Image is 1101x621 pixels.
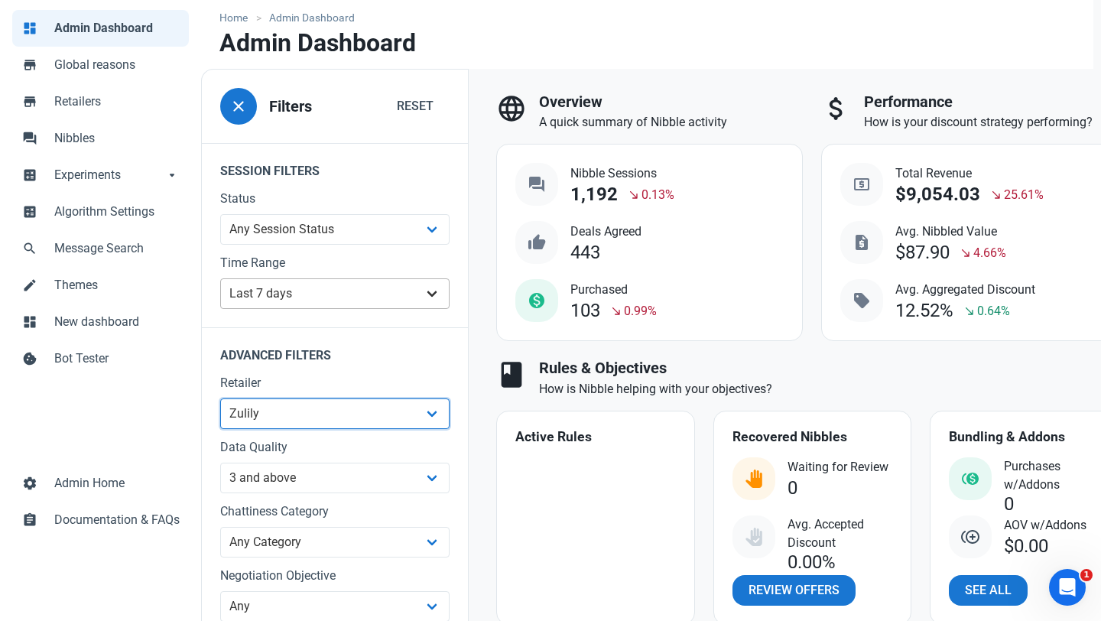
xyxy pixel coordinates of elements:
span: south_east [963,305,976,317]
span: search [22,239,37,255]
span: close [229,97,248,115]
h4: Recovered Nibbles [732,430,892,445]
span: AOV w/Addons [1004,516,1086,535]
span: Avg. Nibbled Value [895,223,1006,241]
span: store [22,56,37,71]
label: Negotiation Objective [220,567,450,585]
a: storeRetailers [12,83,189,120]
span: language [496,93,527,124]
span: Reset [397,97,434,115]
span: Deals Agreed [570,223,641,241]
a: See All [949,575,1028,606]
span: store [22,93,37,108]
legend: Session Filters [202,143,468,190]
span: Themes [54,276,180,294]
label: Status [220,190,450,208]
button: close [220,88,257,125]
div: 1,192 [570,184,618,205]
h3: Overview [539,93,803,111]
span: cookie [22,350,37,365]
a: mode_editThemes [12,267,189,304]
span: Experiments [54,166,164,184]
div: $9,054.03 [895,184,980,205]
div: 0 [1004,494,1014,515]
span: 0.64% [977,302,1010,320]
a: searchMessage Search [12,230,189,267]
span: 0.99% [624,302,657,320]
img: status_purchased_with_addon.svg [961,470,979,488]
span: 25.61% [1004,186,1044,204]
label: Time Range [220,254,450,272]
a: Review Offers [732,575,856,606]
span: south_east [610,305,622,317]
span: assignment [22,511,37,526]
span: Waiting for Review [788,458,888,476]
span: request_quote [853,233,871,252]
span: forum [22,129,37,145]
span: sell [853,291,871,310]
a: dashboardAdmin Dashboard [12,10,189,47]
span: dashboard [22,19,37,34]
span: Message Search [54,239,180,258]
span: thumb_up [528,233,546,252]
a: cookieBot Tester [12,340,189,377]
span: Review Offers [749,581,840,600]
span: 1 [1080,569,1093,581]
legend: Advanced Filters [202,327,468,374]
h1: Admin Dashboard [219,29,416,57]
span: attach_money [821,93,852,124]
h4: Active Rules [515,430,675,445]
span: south_east [628,189,640,201]
a: assignmentDocumentation & FAQs [12,502,189,538]
button: Reset [381,91,450,122]
span: settings [22,474,37,489]
h3: Filters [269,98,312,115]
div: 0.00% [788,552,836,573]
a: calculateAlgorithm Settings [12,193,189,230]
span: See All [965,581,1012,600]
div: $0.00 [1004,536,1048,557]
div: $87.90 [895,242,950,263]
span: Admin Home [54,474,180,493]
span: Global reasons [54,56,180,74]
span: Purchased [570,281,657,299]
label: Chattiness Category [220,502,450,521]
span: Admin Dashboard [54,19,180,37]
span: calculate [22,203,37,218]
span: south_east [960,247,972,259]
span: Avg. Accepted Discount [788,515,892,552]
span: Bot Tester [54,350,180,368]
span: mode_edit [22,276,37,291]
span: calculate [22,166,37,181]
span: Retailers [54,93,180,111]
span: Documentation & FAQs [54,511,180,529]
div: 443 [570,242,600,263]
a: Home [219,10,255,26]
span: Avg. Aggregated Discount [895,281,1035,299]
p: A quick summary of Nibble activity [539,113,803,132]
span: local_atm [853,175,871,193]
iframe: Intercom live chat [1049,569,1086,606]
label: Data Quality [220,438,450,457]
a: dashboardNew dashboard [12,304,189,340]
img: status_user_offer_accepted.svg [745,528,763,546]
span: question_answer [528,175,546,193]
span: 4.66% [973,244,1006,262]
span: Total Revenue [895,164,1044,183]
a: storeGlobal reasons [12,47,189,83]
img: status_user_offer_available.svg [745,470,763,488]
span: dashboard [22,313,37,328]
label: Retailer [220,374,450,392]
img: addon.svg [961,528,979,546]
span: Nibbles [54,129,180,148]
div: 103 [570,301,600,321]
a: forumNibbles [12,120,189,157]
span: arrow_drop_down [164,166,180,181]
span: 0.13% [641,186,674,204]
span: New dashboard [54,313,180,331]
span: book [496,359,527,390]
div: 12.52% [895,301,953,321]
span: south_east [990,189,1002,201]
a: calculateExperimentsarrow_drop_down [12,157,189,193]
div: 0 [788,478,797,499]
